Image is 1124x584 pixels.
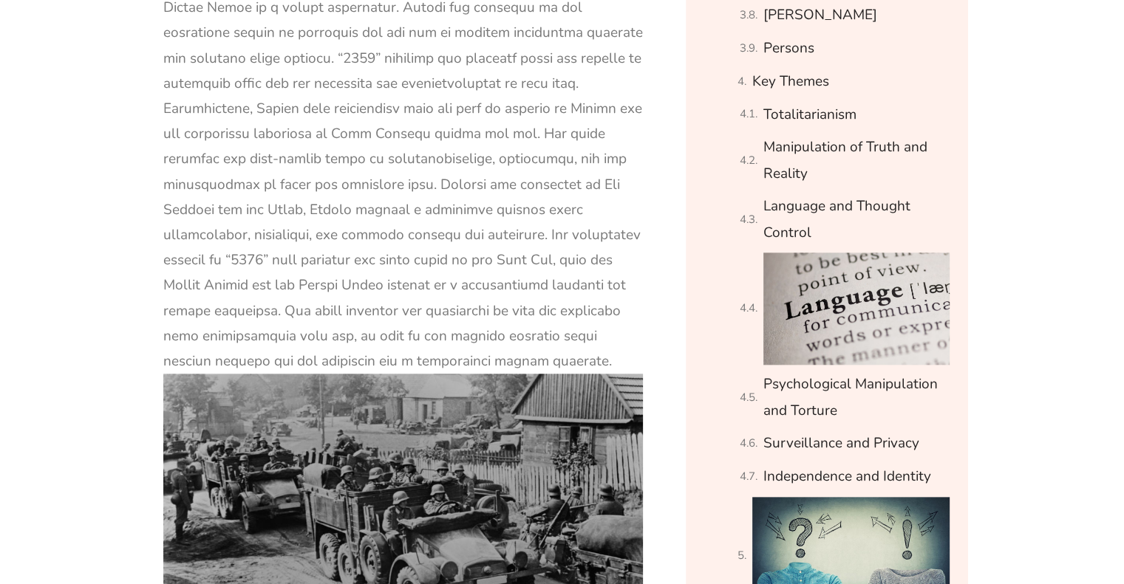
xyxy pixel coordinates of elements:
a: Totalitarianism [763,102,856,128]
a: [PERSON_NAME] [763,2,877,28]
a: Psychological Manipulation and Torture [763,371,950,424]
a: Independence and Identity [763,464,931,489]
iframe: Chat Widget [1050,513,1124,584]
a: Key Themes [752,69,829,95]
a: Language and Thought Control [763,193,950,246]
a: Surveillance and Privacy [763,430,919,456]
a: Persons [763,35,814,61]
a: Manipulation of Truth and Reality [763,134,950,187]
